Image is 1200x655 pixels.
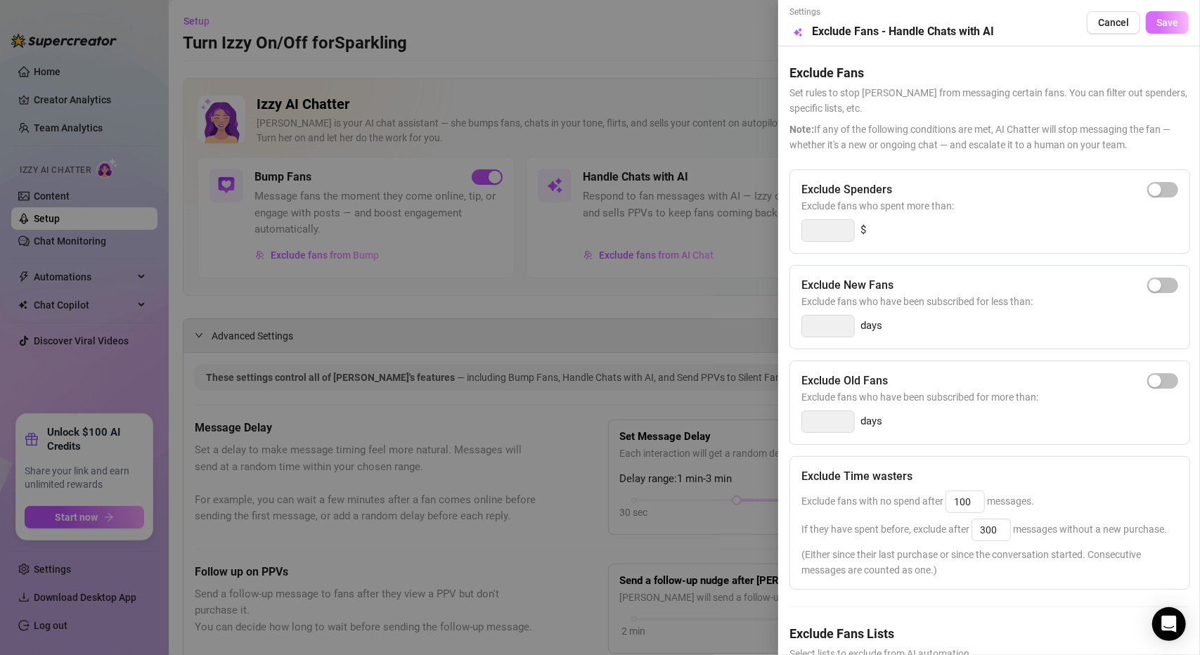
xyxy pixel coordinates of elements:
span: Exclude fans who have been subscribed for more than: [801,389,1178,405]
span: $ [860,222,866,239]
span: (Either since their last purchase or since the conversation started. Consecutive messages are cou... [801,547,1178,578]
h5: Exclude Fans - Handle Chats with AI [812,23,994,40]
h5: Exclude Fans [789,63,1189,82]
div: Open Intercom Messenger [1152,607,1186,641]
h5: Exclude New Fans [801,277,893,294]
h5: Exclude Fans Lists [789,624,1189,643]
span: days [860,318,882,335]
span: Cancel [1098,17,1129,28]
h5: Exclude Time wasters [801,468,912,485]
button: Cancel [1087,11,1140,34]
span: Exclude fans who spent more than: [801,198,1178,214]
button: Save [1146,11,1189,34]
span: Note: [789,124,814,135]
span: Save [1156,17,1178,28]
span: Settings [789,6,994,19]
h5: Exclude Old Fans [801,372,888,389]
span: If any of the following conditions are met, AI Chatter will stop messaging the fan — whether it's... [789,122,1189,153]
span: Set rules to stop [PERSON_NAME] from messaging certain fans. You can filter out spenders, specifi... [789,85,1189,116]
span: If they have spent before, exclude after messages without a new purchase. [801,524,1167,535]
span: Exclude fans who have been subscribed for less than: [801,294,1178,309]
span: Exclude fans with no spend after messages. [801,495,1034,507]
span: days [860,413,882,430]
h5: Exclude Spenders [801,181,892,198]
